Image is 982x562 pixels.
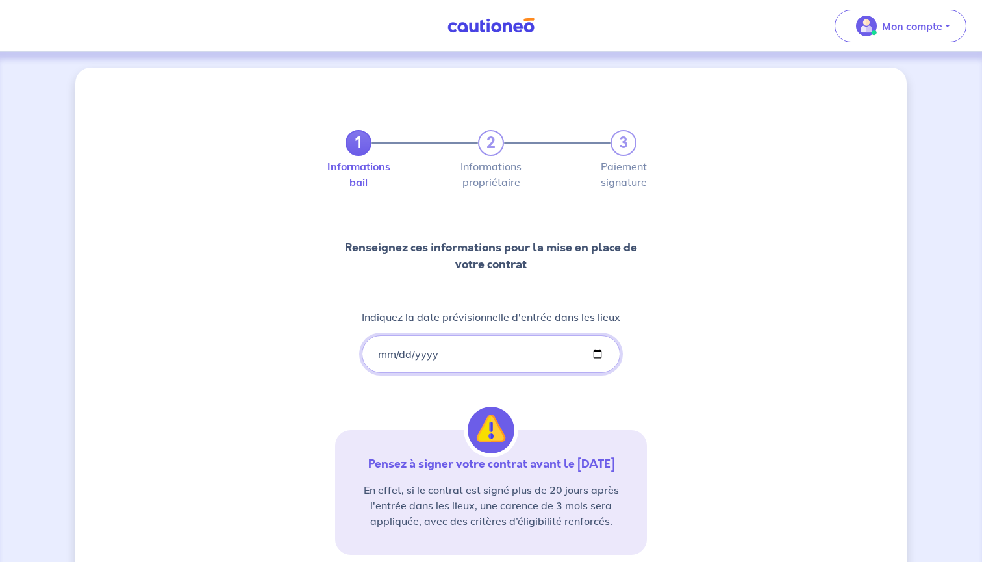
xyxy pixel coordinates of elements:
label: Paiement signature [611,161,636,187]
p: En effet, si le contrat est signé plus de 20 jours après l'entrée dans les lieux, une carence de ... [351,482,631,529]
input: lease-signed-date-placeholder [362,335,620,373]
a: 1 [346,130,371,156]
label: Informations propriétaire [478,161,504,187]
img: illu_account_valid_menu.svg [856,16,877,36]
img: illu_alert.svg [468,407,514,453]
img: Cautioneo [442,18,540,34]
p: Mon compte [882,18,942,34]
label: Informations bail [346,161,371,187]
p: Pensez à signer votre contrat avant le [DATE] [351,456,631,472]
p: Renseignez ces informations pour la mise en place de votre contrat [335,239,647,273]
p: Indiquez la date prévisionnelle d'entrée dans les lieux [362,309,620,325]
button: illu_account_valid_menu.svgMon compte [835,10,966,42]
